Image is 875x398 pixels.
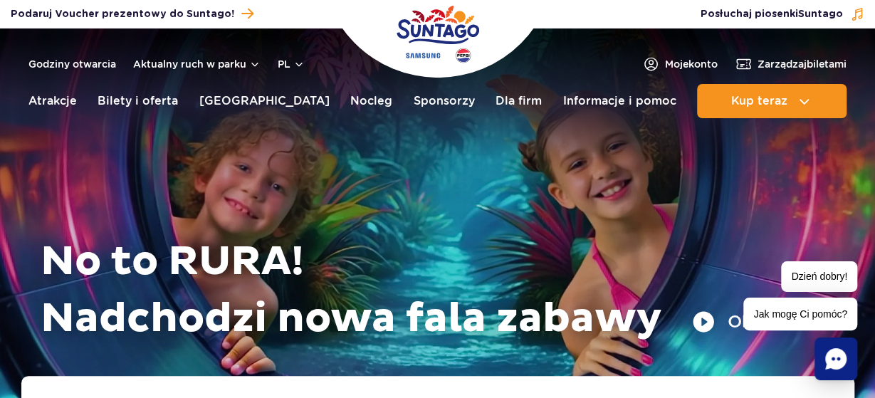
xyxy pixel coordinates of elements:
span: Kup teraz [730,95,787,108]
div: Chat [814,337,857,380]
span: Zarządzaj biletami [758,57,847,71]
span: Posłuchaj piosenki [701,7,843,21]
a: Atrakcje [28,84,77,118]
button: pl [278,57,305,71]
a: Dla firm [496,84,542,118]
span: Moje konto [665,57,718,71]
a: Informacje i pomoc [563,84,676,118]
span: Podaruj Voucher prezentowy do Suntago! [11,7,234,21]
a: Zarządzajbiletami [735,56,847,73]
a: Sponsorzy [414,84,475,118]
button: Kup teraz [697,84,847,118]
a: Nocleg [350,84,392,118]
a: [GEOGRAPHIC_DATA] [199,84,330,118]
span: Suntago [798,9,843,19]
button: Posłuchaj piosenkiSuntago [701,7,864,21]
a: Bilety i oferta [98,84,178,118]
h1: No to RURA! Nadchodzi nowa fala zabawy [41,234,844,347]
a: Godziny otwarcia [28,57,116,71]
span: Dzień dobry! [781,261,857,292]
span: Jak mogę Ci pomóc? [743,298,857,330]
button: Aktualny ruch w parku [133,58,261,70]
a: Podaruj Voucher prezentowy do Suntago! [11,4,253,23]
button: Obejrzyj spot [692,310,844,333]
a: Mojekonto [642,56,718,73]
